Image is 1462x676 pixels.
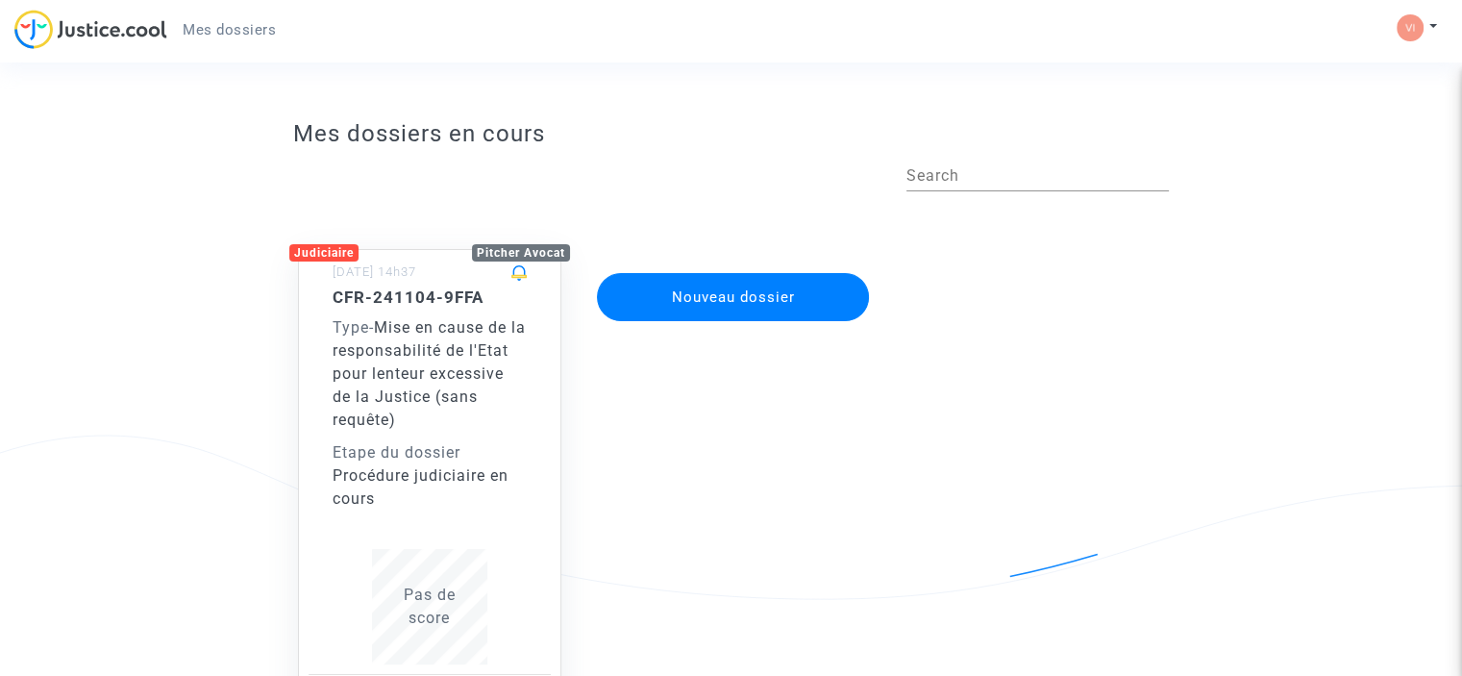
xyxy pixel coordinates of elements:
[333,318,369,337] span: Type
[333,441,527,464] div: Etape du dossier
[333,288,527,307] h5: CFR-241104-9FFA
[404,586,456,627] span: Pas de score
[167,15,291,44] a: Mes dossiers
[472,244,570,262] div: Pitcher Avocat
[1397,14,1424,41] img: 9f6f0f35699573b3c33903e42819ee2d
[183,21,276,38] span: Mes dossiers
[595,261,872,279] a: Nouveau dossier
[293,120,1169,148] h3: Mes dossiers en cours
[333,464,527,511] div: Procédure judiciaire en cours
[333,264,416,279] small: [DATE] 14h37
[597,273,870,321] button: Nouveau dossier
[289,244,359,262] div: Judiciaire
[333,318,374,337] span: -
[333,318,526,429] span: Mise en cause de la responsabilité de l'Etat pour lenteur excessive de la Justice (sans requête)
[14,10,167,49] img: jc-logo.svg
